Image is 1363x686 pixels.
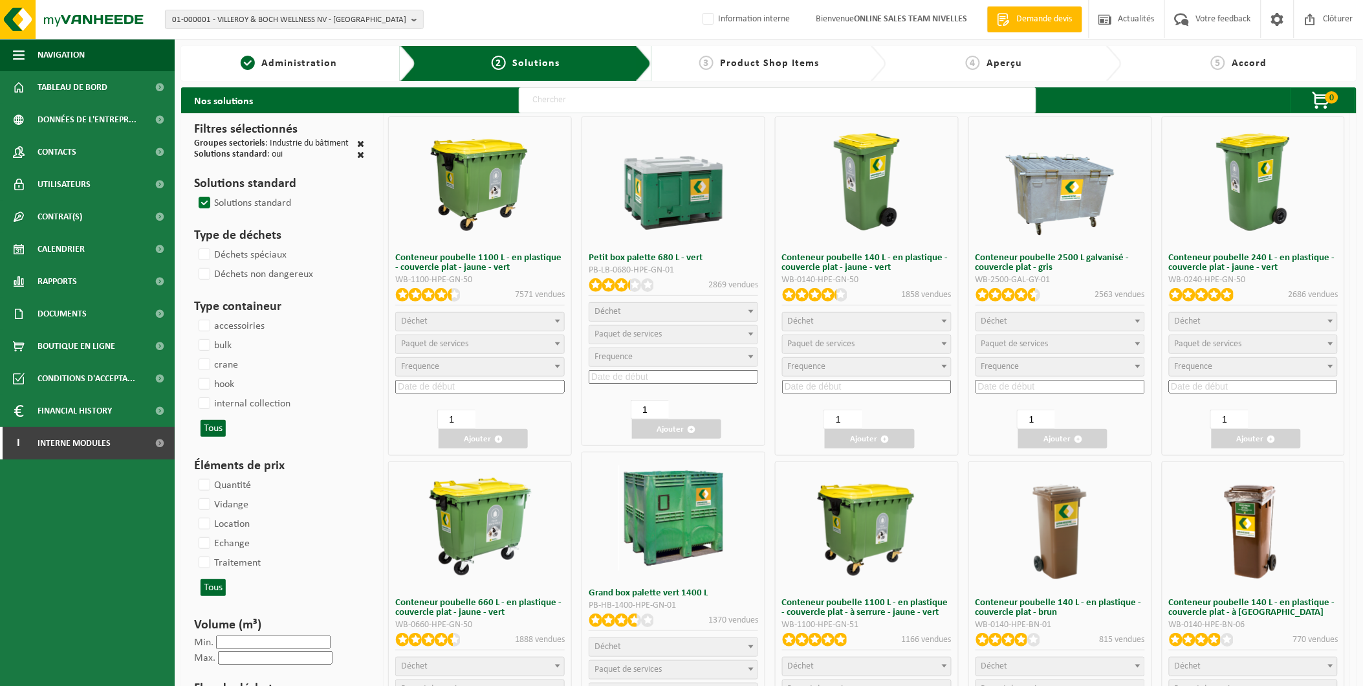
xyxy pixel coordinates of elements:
[1169,253,1338,272] h3: Conteneur poubelle 240 L - en plastique - couvercle plat - jaune - vert
[181,87,266,113] h2: Nos solutions
[594,665,662,674] span: Paquet de services
[854,14,968,24] strong: ONLINE SALES TEAM NIVELLES
[966,56,980,70] span: 4
[13,427,25,459] span: I
[38,265,77,298] span: Rapports
[981,339,1049,349] span: Paquet de services
[788,339,855,349] span: Paquet de services
[196,265,313,284] label: Déchets non dangereux
[38,71,107,104] span: Tableau de bord
[194,149,267,159] span: Solutions standard
[196,495,248,514] label: Vidange
[1288,288,1338,302] p: 2686 vendues
[987,58,1022,69] span: Aperçu
[38,233,85,265] span: Calendrier
[38,104,136,136] span: Données de l'entrepr...
[38,298,87,330] span: Documents
[165,10,424,29] button: 01-000001 - VILLEROY & BOCH WELLNESS NV - [GEOGRAPHIC_DATA]
[401,661,428,671] span: Déchet
[1017,410,1055,429] input: 1
[196,394,290,414] label: internal collection
[1175,316,1201,326] span: Déchet
[981,661,1008,671] span: Déchet
[976,380,1145,393] input: Date de début
[196,245,287,265] label: Déchets spéciaux
[194,653,215,663] label: Max.
[976,276,1145,285] div: WB-2500-GAL-GY-01
[194,456,364,476] h3: Éléments de prix
[902,633,952,647] p: 1166 vendues
[515,288,565,302] p: 7571 vendues
[196,553,261,573] label: Traitement
[194,150,283,161] div: : oui
[589,588,758,598] h3: Grand box palette vert 1400 L
[902,288,952,302] p: 1858 vendues
[395,621,565,630] div: WB-0660-HPE-GN-50
[196,194,291,213] label: Solutions standard
[196,316,265,336] label: accessoiries
[194,226,364,245] h3: Type de déchets
[401,339,468,349] span: Paquet de services
[401,362,439,371] span: Frequence
[196,375,234,394] label: hook
[395,253,565,272] h3: Conteneur poubelle 1100 L - en plastique - couvercle plat - jaune - vert
[594,352,633,362] span: Frequence
[589,370,758,384] input: Date de début
[194,139,349,150] div: : Industrie du bâtiment
[1198,127,1308,237] img: WB-0240-HPE-GN-50
[1169,621,1338,630] div: WB-0140-HPE-BN-06
[658,56,860,71] a: 3Product Shop Items
[439,429,528,448] button: Ajouter
[788,661,814,671] span: Déchet
[1210,410,1249,429] input: 1
[188,56,390,71] a: 1Administration
[38,395,112,427] span: Financial History
[1100,633,1145,647] p: 815 vendues
[519,87,1036,113] input: Chercher
[594,642,621,652] span: Déchet
[437,410,475,429] input: 1
[632,419,721,439] button: Ajouter
[395,276,565,285] div: WB-1100-HPE-GN-50
[515,633,565,647] p: 1888 vendues
[196,476,251,495] label: Quantité
[1169,276,1338,285] div: WB-0240-HPE-GN-50
[1169,598,1338,617] h3: Conteneur poubelle 140 L - en plastique - couvercle plat - à [GEOGRAPHIC_DATA]
[700,10,790,29] label: Information interne
[1175,362,1213,371] span: Frequence
[594,307,621,316] span: Déchet
[38,168,91,201] span: Utilisateurs
[426,56,625,71] a: 2Solutions
[1212,429,1301,448] button: Ajouter
[631,400,669,419] input: 1
[38,39,85,71] span: Navigation
[976,598,1145,617] h3: Conteneur poubelle 140 L - en plastique - couvercle plat - brun
[782,380,952,393] input: Date de début
[1232,58,1267,69] span: Accord
[1095,288,1145,302] p: 2563 vendues
[1005,472,1115,582] img: WB-0140-HPE-BN-01
[825,429,914,448] button: Ajouter
[38,136,76,168] span: Contacts
[194,174,364,194] h3: Solutions standard
[1291,87,1355,113] button: 0
[1292,633,1338,647] p: 770 vendues
[981,362,1020,371] span: Frequence
[401,316,428,326] span: Déchet
[699,56,714,70] span: 3
[589,253,758,263] h3: Petit box palette 680 L - vert
[782,253,952,272] h3: Conteneur poubelle 140 L - en plastique - couvercle plat - jaune - vert
[1128,56,1350,71] a: 5Accord
[1211,56,1225,70] span: 5
[196,336,232,355] label: bulk
[708,278,758,292] p: 2869 vendues
[823,410,862,429] input: 1
[261,58,337,69] span: Administration
[589,601,758,610] div: PB-HB-1400-HPE-GN-01
[1175,339,1242,349] span: Paquet de services
[425,472,535,582] img: WB-0660-HPE-GN-50
[38,201,82,233] span: Contrat(s)
[241,56,255,70] span: 1
[38,330,115,362] span: Boutique en ligne
[981,316,1008,326] span: Déchet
